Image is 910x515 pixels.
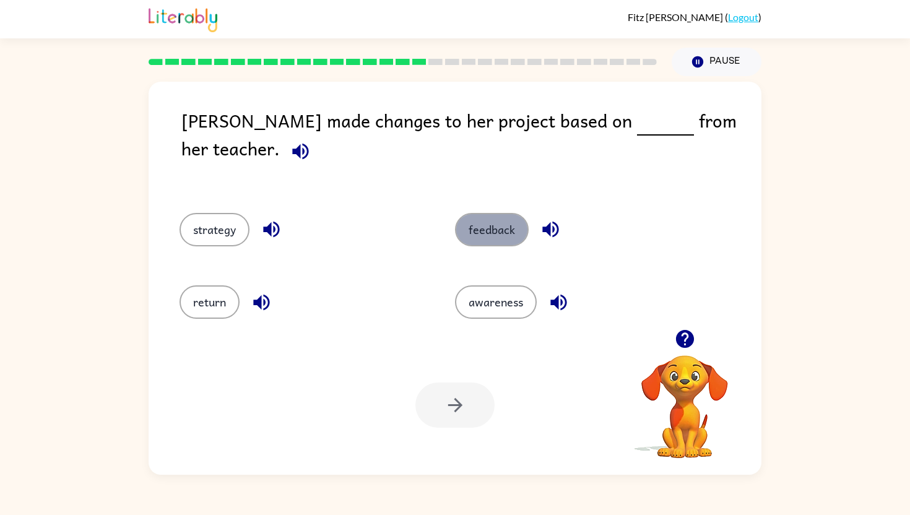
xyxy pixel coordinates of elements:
button: return [180,285,240,319]
button: Pause [672,48,761,76]
button: strategy [180,213,249,246]
div: [PERSON_NAME] made changes to her project based on from her teacher. [181,106,761,188]
div: ( ) [628,11,761,23]
button: feedback [455,213,529,246]
video: Your browser must support playing .mp4 files to use Literably. Please try using another browser. [623,336,747,460]
button: awareness [455,285,537,319]
img: Literably [149,5,217,32]
span: Fitz [PERSON_NAME] [628,11,725,23]
a: Logout [728,11,758,23]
